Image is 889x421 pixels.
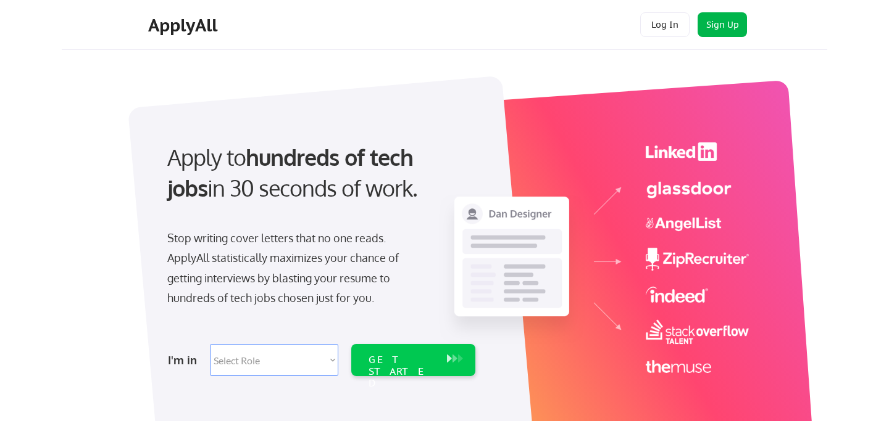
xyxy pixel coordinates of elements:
[369,354,435,390] div: GET STARTED
[168,350,202,370] div: I'm in
[640,12,690,37] button: Log In
[698,12,747,37] button: Sign Up
[167,143,419,202] strong: hundreds of tech jobs
[148,15,221,36] div: ApplyAll
[167,142,470,204] div: Apply to in 30 seconds of work.
[167,228,421,308] div: Stop writing cover letters that no one reads. ApplyAll statistically maximizes your chance of get...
